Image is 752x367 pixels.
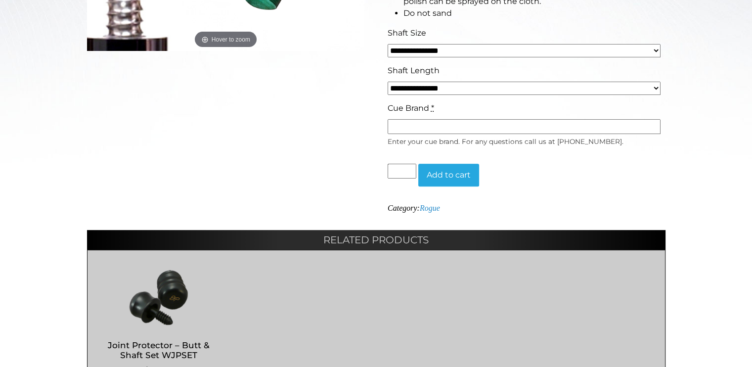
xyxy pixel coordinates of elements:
h2: Related products [87,230,665,250]
abbr: required [431,103,434,113]
div: Enter your cue brand. For any questions call us at [PHONE_NUMBER]. [388,134,661,146]
h2: Joint Protector – Butt & Shaft Set WJPSET [97,336,221,365]
span: Cue Brand [388,103,429,113]
button: Add to cart [418,164,479,186]
input: Product quantity [388,164,416,179]
span: Shaft Length [388,66,440,75]
img: Joint Protector - Butt & Shaft Set WJPSET [97,268,221,327]
span: Category: [388,204,440,212]
a: Rogue [420,204,440,212]
span: Shaft Size [388,28,426,38]
li: Do not sand [403,7,665,19]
